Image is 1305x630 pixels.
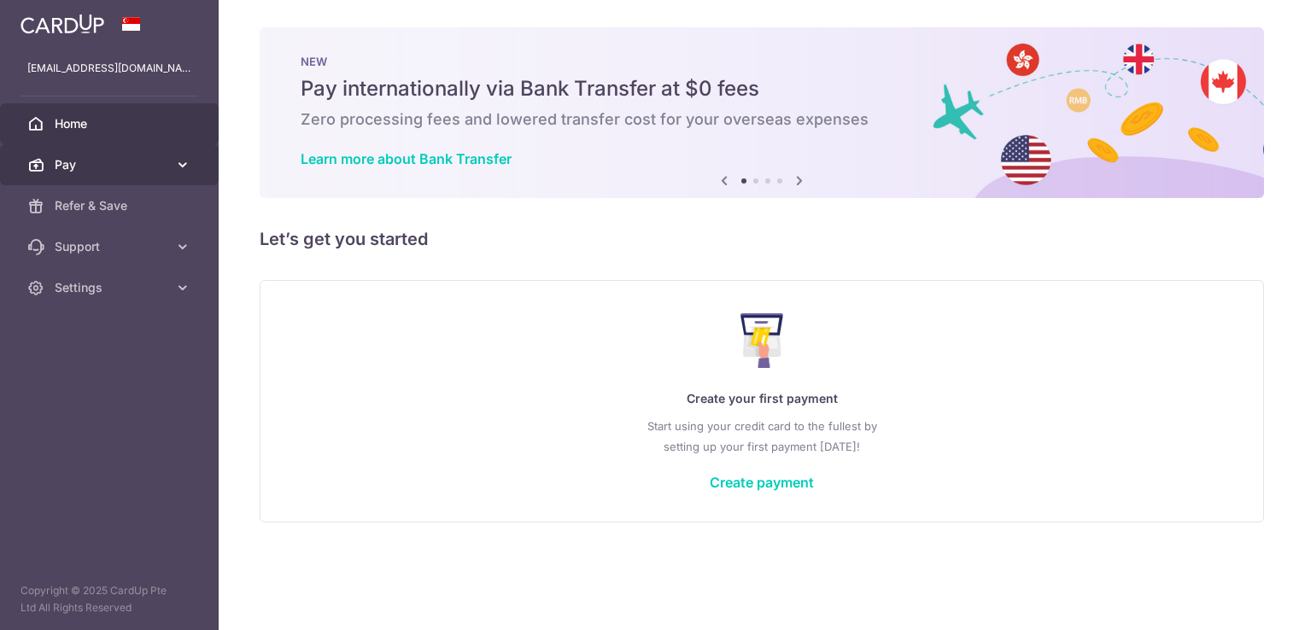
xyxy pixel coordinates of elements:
[301,55,1223,68] p: NEW
[20,14,104,34] img: CardUp
[710,474,814,491] a: Create payment
[55,197,167,214] span: Refer & Save
[301,75,1223,102] h5: Pay internationally via Bank Transfer at $0 fees
[301,109,1223,130] h6: Zero processing fees and lowered transfer cost for your overseas expenses
[38,12,73,27] span: Help
[27,60,191,77] p: [EMAIL_ADDRESS][DOMAIN_NAME]
[295,388,1229,409] p: Create your first payment
[260,225,1264,253] h5: Let’s get you started
[55,238,167,255] span: Support
[740,313,784,368] img: Make Payment
[301,150,512,167] a: Learn more about Bank Transfer
[55,156,167,173] span: Pay
[55,279,167,296] span: Settings
[260,27,1264,198] img: Bank transfer banner
[55,115,167,132] span: Home
[295,416,1229,457] p: Start using your credit card to the fullest by setting up your first payment [DATE]!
